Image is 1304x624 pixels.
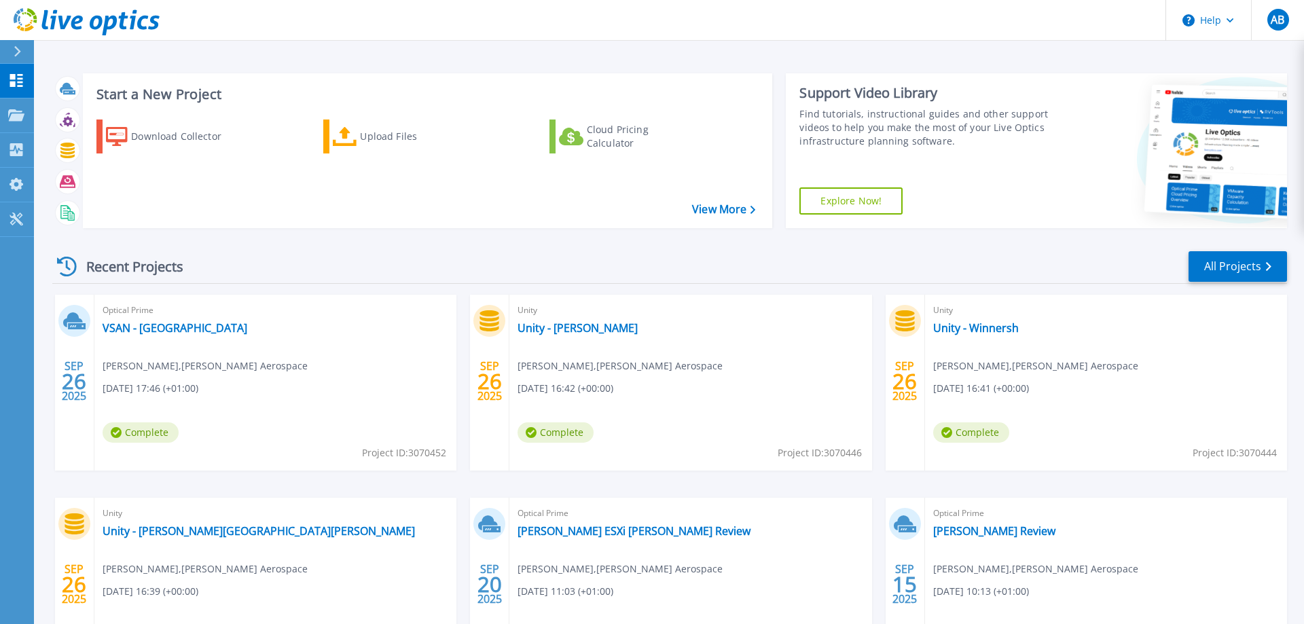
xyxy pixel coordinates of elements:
[518,359,723,373] span: [PERSON_NAME] , [PERSON_NAME] Aerospace
[477,559,503,609] div: SEP 2025
[692,203,755,216] a: View More
[62,375,86,387] span: 26
[1271,14,1284,25] span: AB
[362,445,446,460] span: Project ID: 3070452
[518,422,594,443] span: Complete
[933,303,1279,318] span: Unity
[477,356,503,406] div: SEP 2025
[323,120,475,153] a: Upload Files
[131,123,240,150] div: Download Collector
[103,359,308,373] span: [PERSON_NAME] , [PERSON_NAME] Aerospace
[518,303,863,318] span: Unity
[103,506,448,521] span: Unity
[549,120,701,153] a: Cloud Pricing Calculator
[892,559,918,609] div: SEP 2025
[1189,251,1287,282] a: All Projects
[892,579,917,590] span: 15
[778,445,862,460] span: Project ID: 3070446
[103,562,308,576] span: [PERSON_NAME] , [PERSON_NAME] Aerospace
[933,321,1019,335] a: Unity - Winnersh
[103,422,179,443] span: Complete
[477,375,502,387] span: 26
[61,356,87,406] div: SEP 2025
[1193,445,1277,460] span: Project ID: 3070444
[892,375,917,387] span: 26
[518,524,750,538] a: [PERSON_NAME] ESXi [PERSON_NAME] Review
[933,359,1138,373] span: [PERSON_NAME] , [PERSON_NAME] Aerospace
[103,524,415,538] a: Unity - [PERSON_NAME][GEOGRAPHIC_DATA][PERSON_NAME]
[933,381,1029,396] span: [DATE] 16:41 (+00:00)
[61,559,87,609] div: SEP 2025
[933,422,1009,443] span: Complete
[799,187,903,215] a: Explore Now!
[96,120,248,153] a: Download Collector
[52,250,202,283] div: Recent Projects
[587,123,695,150] div: Cloud Pricing Calculator
[360,123,469,150] div: Upload Files
[103,584,198,599] span: [DATE] 16:39 (+00:00)
[933,506,1279,521] span: Optical Prime
[103,321,247,335] a: VSAN - [GEOGRAPHIC_DATA]
[799,84,1055,102] div: Support Video Library
[103,381,198,396] span: [DATE] 17:46 (+01:00)
[518,321,638,335] a: Unity - [PERSON_NAME]
[96,87,755,102] h3: Start a New Project
[933,584,1029,599] span: [DATE] 10:13 (+01:00)
[518,381,613,396] span: [DATE] 16:42 (+00:00)
[518,584,613,599] span: [DATE] 11:03 (+01:00)
[518,562,723,576] span: [PERSON_NAME] , [PERSON_NAME] Aerospace
[103,303,448,318] span: Optical Prime
[892,356,918,406] div: SEP 2025
[933,562,1138,576] span: [PERSON_NAME] , [PERSON_NAME] Aerospace
[518,506,863,521] span: Optical Prime
[62,579,86,590] span: 26
[477,579,502,590] span: 20
[933,524,1055,538] a: [PERSON_NAME] Review
[799,107,1055,148] div: Find tutorials, instructional guides and other support videos to help you make the most of your L...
